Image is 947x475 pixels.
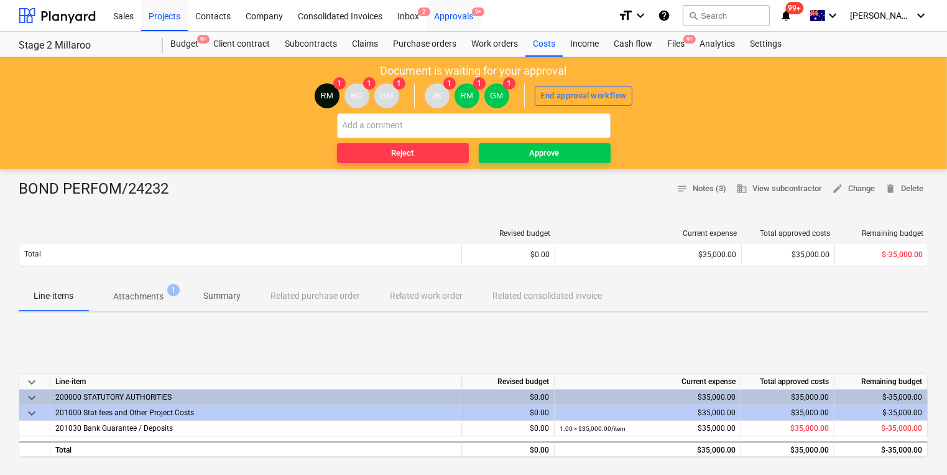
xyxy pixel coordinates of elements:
i: keyboard_arrow_down [913,8,928,23]
div: $35,000.00 [741,245,834,265]
a: Costs [525,32,563,57]
span: 1 [167,284,180,296]
div: Total approved costs [747,229,830,238]
span: 1 [333,77,346,90]
span: JK [432,91,442,100]
div: Client contract [206,32,277,57]
a: Purchase orders [386,32,464,57]
span: GM [380,91,393,100]
div: Files [660,32,692,57]
span: $-35,000.00 [882,250,923,259]
a: Settings [742,32,789,57]
div: Total [50,441,461,457]
div: Revised budget [461,374,555,390]
button: Reject [337,143,469,163]
div: Budget [163,32,206,57]
span: business [736,183,747,194]
div: BOND PERFOM/24232 [19,179,178,199]
div: Reject [392,146,414,161]
p: Attachments [113,290,164,303]
div: Remaining budget [840,229,923,238]
span: [PERSON_NAME] [850,11,912,21]
div: Line-item [50,374,461,390]
div: Revised budget [467,229,550,238]
button: Search [683,5,770,26]
div: $0.00 [461,245,555,265]
span: 1 [443,77,456,90]
iframe: Chat Widget [885,415,947,475]
div: Remaining budget [834,374,928,390]
a: Files9+ [660,32,692,57]
button: Approve [479,143,611,163]
span: 9+ [472,7,484,16]
span: View subcontractor [736,182,822,196]
i: Knowledge base [658,8,670,23]
span: RM [320,91,333,100]
button: Notes (3) [672,179,731,199]
button: End approval workflow [535,86,633,106]
p: Summary [203,289,241,303]
span: 1 [363,77,376,90]
div: Current expense [555,374,741,390]
a: Claims [344,32,386,57]
span: 9+ [683,35,696,44]
div: $35,000.00 [560,405,736,421]
i: keyboard_arrow_down [633,8,648,23]
div: Geoff Morley [374,83,399,108]
span: notes [677,183,688,194]
div: $0.00 [461,441,555,457]
a: Income [563,32,606,57]
button: View subcontractor [731,179,827,199]
span: 201030 Bank Guarantee / Deposits [55,424,173,433]
input: Add a comment [337,113,611,138]
span: Change [832,182,875,196]
button: Delete [880,179,928,199]
a: Budget9+ [163,32,206,57]
span: keyboard_arrow_down [24,375,39,390]
div: 200000 STATUTORY AUTHORITIES [55,390,456,405]
div: $35,000.00 [560,390,736,405]
a: Subcontracts [277,32,344,57]
span: $-35,000.00 [881,424,922,433]
div: $35,000.00 [560,443,736,458]
span: keyboard_arrow_down [24,406,39,421]
div: Analytics [692,32,742,57]
span: $35,000.00 [790,424,829,433]
div: End approval workflow [541,89,627,103]
p: Line-items [34,289,73,303]
span: 9+ [197,35,210,44]
small: 1.00 × $35,000.00 / item [560,425,626,432]
span: Notes (3) [677,182,726,196]
div: Total approved costs [741,374,834,390]
span: 1 [393,77,405,90]
i: notifications [780,8,792,23]
div: Rowan MacDonald [315,83,340,108]
div: Rowan MacDonald [455,83,479,108]
i: keyboard_arrow_down [825,8,840,23]
a: Cash flow [606,32,660,57]
button: Change [827,179,880,199]
span: search [688,11,698,21]
i: format_size [618,8,633,23]
a: Work orders [464,32,525,57]
span: 1 [473,77,486,90]
span: Delete [885,182,923,196]
div: $-35,000.00 [834,390,928,405]
div: $35,000.00 [560,250,736,259]
span: keyboard_arrow_down [24,390,39,405]
div: $35,000.00 [741,390,834,405]
div: Stage 2 Millaroo [19,39,148,52]
div: $35,000.00 [560,421,736,436]
p: Document is waiting for your approval [381,63,567,78]
div: $0.00 [461,390,555,405]
div: $35,000.00 [741,405,834,421]
span: 99+ [786,2,804,14]
div: $0.00 [461,405,555,421]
